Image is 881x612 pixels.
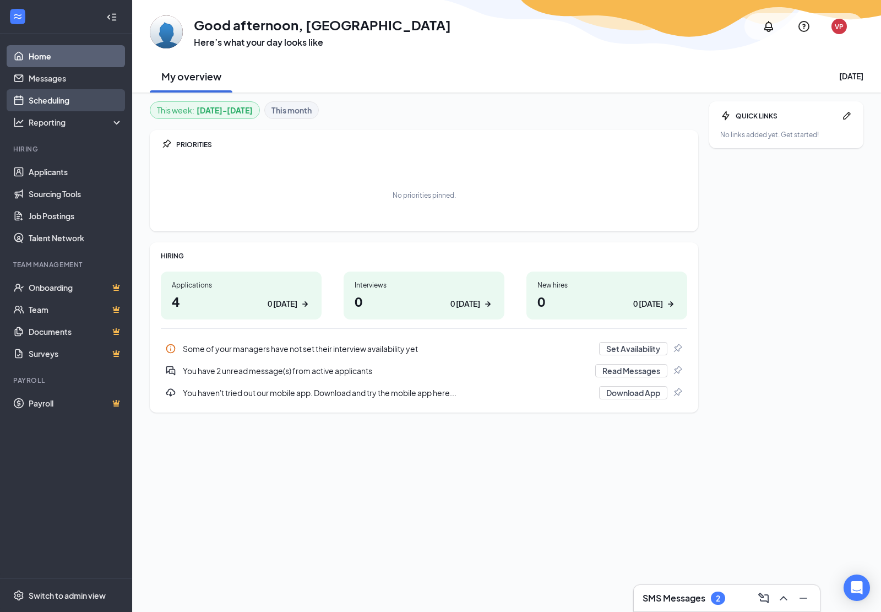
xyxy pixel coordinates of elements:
div: No priorities pinned. [393,191,456,200]
div: You have 2 unread message(s) from active applicants [161,360,687,382]
button: ChevronUp [774,589,791,607]
a: PayrollCrown [29,392,123,414]
svg: ArrowRight [482,299,493,310]
div: PRIORITIES [176,140,687,149]
a: OnboardingCrown [29,277,123,299]
div: Some of your managers have not set their interview availability yet [183,343,592,354]
svg: ComposeMessage [757,592,770,605]
svg: Pin [672,343,683,354]
h2: My overview [161,69,221,83]
div: Interviews [355,280,493,290]
div: QUICK LINKS [736,111,837,121]
a: TeamCrown [29,299,123,321]
button: ComposeMessage [754,589,771,607]
a: DocumentsCrown [29,321,123,343]
svg: WorkstreamLogo [12,11,23,22]
button: Minimize [793,589,811,607]
a: Interviews00 [DATE]ArrowRight [344,272,504,319]
h3: SMS Messages [643,592,705,604]
a: Scheduling [29,89,123,111]
svg: Notifications [762,20,775,33]
div: VP [835,22,844,31]
svg: Info [165,343,176,354]
div: You haven't tried out our mobile app. Download and try the mobile app here... [183,387,592,398]
div: Switch to admin view [29,590,106,601]
b: [DATE] - [DATE] [197,104,253,116]
div: New hires [537,280,676,290]
svg: Bolt [720,110,731,121]
a: SurveysCrown [29,343,123,365]
b: This month [271,104,312,116]
div: You haven't tried out our mobile app. Download and try the mobile app here... [161,382,687,404]
svg: Pin [161,139,172,150]
button: Set Availability [599,342,667,355]
div: Team Management [13,260,121,269]
div: 0 [DATE] [450,298,480,310]
svg: ArrowRight [300,299,311,310]
h1: 4 [172,292,311,311]
a: Sourcing Tools [29,183,123,205]
div: Hiring [13,144,121,154]
h1: Good afternoon, [GEOGRAPHIC_DATA] [194,15,451,34]
a: DoubleChatActiveYou have 2 unread message(s) from active applicantsRead MessagesPin [161,360,687,382]
a: InfoSome of your managers have not set their interview availability yetSet AvailabilityPin [161,338,687,360]
button: Read Messages [595,364,667,377]
a: Messages [29,67,123,89]
a: Applications40 [DATE]ArrowRight [161,272,322,319]
svg: Download [165,387,176,398]
a: Job Postings [29,205,123,227]
div: Payroll [13,376,121,385]
div: Open Intercom Messenger [844,575,870,601]
div: 0 [DATE] [268,298,297,310]
svg: ArrowRight [665,299,676,310]
div: 0 [DATE] [633,298,663,310]
svg: Analysis [13,117,24,128]
div: Some of your managers have not set their interview availability yet [161,338,687,360]
div: 2 [716,594,720,603]
div: Applications [172,280,311,290]
a: New hires00 [DATE]ArrowRight [526,272,687,319]
svg: Collapse [106,12,117,23]
svg: Pen [841,110,852,121]
svg: QuestionInfo [797,20,811,33]
h1: 0 [355,292,493,311]
a: Applicants [29,161,123,183]
button: Download App [599,386,667,399]
img: Villa Park [150,15,183,48]
svg: ChevronUp [777,592,790,605]
svg: Pin [672,365,683,376]
div: You have 2 unread message(s) from active applicants [183,365,589,376]
a: DownloadYou haven't tried out our mobile app. Download and try the mobile app here...Download AppPin [161,382,687,404]
h3: Here’s what your day looks like [194,36,451,48]
div: HIRING [161,251,687,261]
h1: 0 [537,292,676,311]
svg: Settings [13,590,24,601]
svg: Minimize [797,592,810,605]
div: No links added yet. Get started! [720,130,852,139]
div: [DATE] [839,71,863,82]
svg: DoubleChatActive [165,365,176,376]
svg: Pin [672,387,683,398]
div: Reporting [29,117,123,128]
a: Talent Network [29,227,123,249]
div: This week : [157,104,253,116]
a: Home [29,45,123,67]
